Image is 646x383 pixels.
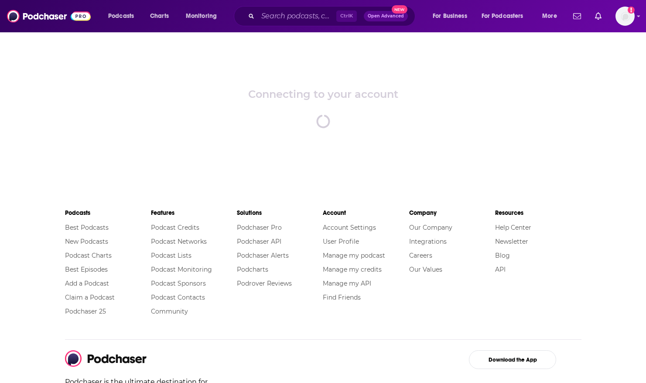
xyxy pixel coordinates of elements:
[242,6,424,26] div: Search podcasts, credits, & more...
[323,279,371,287] a: Manage my API
[150,10,169,22] span: Charts
[495,205,581,221] li: Resources
[409,252,432,259] a: Careers
[476,9,536,23] button: open menu
[144,9,174,23] a: Charts
[336,10,357,22] span: Ctrl K
[186,10,217,22] span: Monitoring
[323,293,361,301] a: Find Friends
[495,266,506,273] a: API
[65,224,109,231] a: Best Podcasts
[542,10,557,22] span: More
[495,224,531,231] a: Help Center
[536,9,568,23] button: open menu
[151,224,199,231] a: Podcast Credits
[248,88,398,100] div: Connecting to your account
[591,9,605,24] a: Show notifications dropdown
[368,14,404,18] span: Open Advanced
[151,266,212,273] a: Podcast Monitoring
[615,7,635,26] button: Show profile menu
[108,10,134,22] span: Podcasts
[323,238,359,245] a: User Profile
[151,205,237,221] li: Features
[65,279,109,287] a: Add a Podcast
[102,9,145,23] button: open menu
[433,10,467,22] span: For Business
[495,238,528,245] a: Newsletter
[258,9,336,23] input: Search podcasts, credits, & more...
[65,205,151,221] li: Podcasts
[151,238,207,245] a: Podcast Networks
[409,205,495,221] li: Company
[65,252,112,259] a: Podcast Charts
[237,238,281,245] a: Podchaser API
[444,350,581,369] a: Download the App
[409,238,447,245] a: Integrations
[7,8,91,24] img: Podchaser - Follow, Share and Rate Podcasts
[427,9,478,23] button: open menu
[409,266,442,273] a: Our Values
[180,9,228,23] button: open menu
[151,252,191,259] a: Podcast Lists
[570,9,584,24] a: Show notifications dropdown
[237,205,323,221] li: Solutions
[482,10,523,22] span: For Podcasters
[151,279,206,287] a: Podcast Sponsors
[237,279,292,287] a: Podrover Reviews
[615,7,635,26] span: Logged in as mtraynor
[323,266,382,273] a: Manage my credits
[65,350,147,367] img: Podchaser - Follow, Share and Rate Podcasts
[237,252,289,259] a: Podchaser Alerts
[65,266,108,273] a: Best Episodes
[409,224,452,231] a: Our Company
[495,252,510,259] a: Blog
[323,252,385,259] a: Manage my podcast
[469,350,556,369] button: Download the App
[628,7,635,14] svg: Add a profile image
[151,293,205,301] a: Podcast Contacts
[392,5,407,14] span: New
[65,238,108,245] a: New Podcasts
[65,293,115,301] a: Claim a Podcast
[151,307,188,315] a: Community
[615,7,635,26] img: User Profile
[237,224,282,231] a: Podchaser Pro
[323,224,376,231] a: Account Settings
[65,307,106,315] a: Podchaser 25
[323,205,409,221] li: Account
[237,266,268,273] a: Podcharts
[364,11,408,21] button: Open AdvancedNew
